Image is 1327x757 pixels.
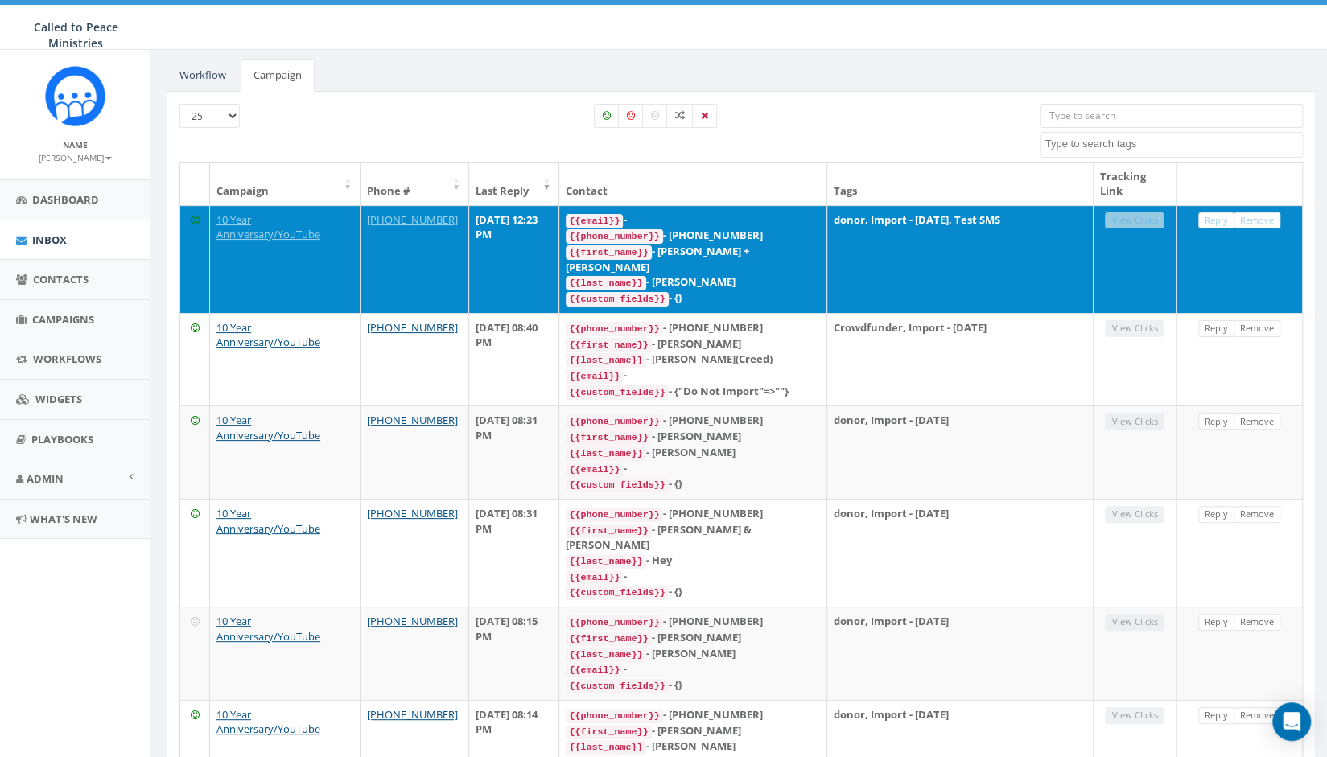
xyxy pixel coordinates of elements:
a: [PHONE_NUMBER] [367,320,458,335]
div: Open Intercom Messenger [1272,702,1311,741]
span: Admin [27,471,64,486]
code: {{phone_number}} [566,615,662,630]
a: 10 Year Anniversary/YouTube [216,212,320,242]
code: {{phone_number}} [566,508,662,522]
code: {{first_name}} [566,338,651,352]
code: {{email}} [566,570,623,585]
div: - [566,461,820,477]
a: Reply [1198,614,1234,631]
div: - [566,212,820,228]
div: - [PHONE_NUMBER] [566,506,820,522]
span: Workflows [33,352,101,366]
a: Reply [1198,413,1234,430]
div: - [566,661,820,677]
code: {{last_name}} [566,276,645,290]
div: - [PERSON_NAME] [566,646,820,662]
div: - [PHONE_NUMBER] [566,707,820,723]
div: - [PERSON_NAME] [566,445,820,461]
code: {{first_name}} [566,430,651,445]
a: Reply [1198,212,1234,229]
a: Reply [1198,506,1234,523]
th: Last Reply: activate to sort column ascending [469,163,559,205]
td: Crowdfunder, Import - [DATE] [827,313,1094,406]
div: - [PERSON_NAME] [566,630,820,646]
code: {{first_name}} [566,524,651,538]
input: Type to search [1040,104,1303,128]
a: Campaign [241,59,315,92]
td: [DATE] 12:23 PM [469,205,559,313]
th: Contact [559,163,827,205]
code: {{first_name}} [566,632,651,646]
code: {{last_name}} [566,554,645,569]
a: Remove [1234,506,1280,523]
div: - [PHONE_NUMBER] [566,413,820,429]
a: Remove [1234,614,1280,631]
a: Remove [1234,212,1280,229]
a: 10 Year Anniversary/YouTube [216,320,320,350]
td: [DATE] 08:31 PM [469,405,559,499]
div: - [566,368,820,384]
code: {{email}} [566,369,623,384]
div: - [PERSON_NAME] [566,274,820,290]
code: {{custom_fields}} [566,385,668,400]
code: {{custom_fields}} [566,478,668,492]
small: [PERSON_NAME] [39,152,112,163]
div: - [PERSON_NAME] & [PERSON_NAME] [566,522,820,553]
a: [PHONE_NUMBER] [367,212,458,227]
div: - {} [566,584,820,600]
span: Playbooks [31,432,93,446]
div: - [PHONE_NUMBER] [566,228,820,244]
span: Campaigns [32,312,94,327]
label: Removed [692,104,717,128]
a: Reply [1198,707,1234,724]
a: Reply [1198,320,1234,337]
code: {{email}} [566,214,623,228]
span: Contacts [33,272,89,286]
code: {{last_name}} [566,648,645,662]
code: {{custom_fields}} [566,586,668,600]
div: - [PHONE_NUMBER] [566,320,820,336]
th: Tracking Link [1094,163,1177,205]
a: [PERSON_NAME] [39,150,112,164]
label: Neutral [642,104,668,128]
code: {{email}} [566,663,623,677]
a: Remove [1234,320,1280,337]
div: - [PERSON_NAME] [566,723,820,739]
label: Positive [594,104,620,128]
td: donor, Import - [DATE] [827,405,1094,499]
a: Workflow [167,59,239,92]
span: What's New [30,512,97,526]
code: {{phone_number}} [566,322,662,336]
code: {{first_name}} [566,245,651,260]
div: - [PERSON_NAME] [566,738,820,755]
code: {{email}} [566,463,623,477]
td: [DATE] 08:40 PM [469,313,559,406]
span: Called to Peace Ministries [34,19,118,51]
textarea: Search [1045,137,1302,151]
code: {{phone_number}} [566,229,662,244]
code: {{phone_number}} [566,414,662,429]
a: Remove [1234,413,1280,430]
a: [PHONE_NUMBER] [367,506,458,520]
a: 10 Year Anniversary/YouTube [216,614,320,644]
a: Remove [1234,707,1280,724]
td: donor, Import - [DATE] [827,499,1094,607]
th: Tags [827,163,1094,205]
div: - {"Do Not Import"=>""} [566,384,820,400]
a: [PHONE_NUMBER] [367,614,458,628]
code: {{custom_fields}} [566,292,668,307]
td: [DATE] 08:15 PM [469,607,559,700]
td: [DATE] 08:31 PM [469,499,559,607]
th: Campaign: activate to sort column ascending [210,163,361,205]
a: 10 Year Anniversary/YouTube [216,413,320,442]
div: - [PHONE_NUMBER] [566,614,820,630]
code: {{last_name}} [566,446,645,461]
th: Phone #: activate to sort column ascending [361,163,469,205]
div: - [PERSON_NAME] + [PERSON_NAME] [566,244,820,274]
td: donor, Import - [DATE] [827,607,1094,700]
label: Negative [618,104,644,128]
div: - {} [566,677,820,693]
code: {{last_name}} [566,740,645,755]
label: Mixed [666,104,694,128]
code: {{custom_fields}} [566,679,668,693]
